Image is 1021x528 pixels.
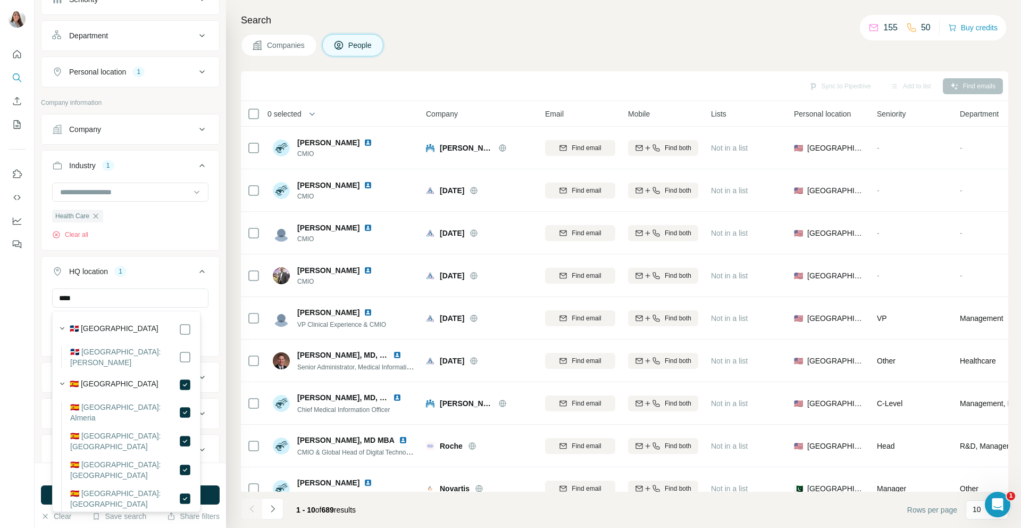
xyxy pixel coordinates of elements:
span: Find email [572,143,601,153]
span: 689 [322,506,334,514]
span: Head [877,442,894,450]
span: CMIO [297,149,385,159]
img: Avatar [273,267,290,284]
img: Logo of Kaiser Permanente [426,399,434,408]
span: Not in a list [711,229,748,237]
button: Technologies [41,437,219,463]
span: Find email [572,228,601,238]
button: Find both [628,268,698,284]
span: CMIO [297,277,385,286]
img: Logo of Ascension [426,357,434,365]
span: Find both [665,356,691,366]
img: Avatar [273,438,290,455]
img: LinkedIn logo [364,266,372,275]
button: My lists [9,115,26,134]
span: [GEOGRAPHIC_DATA] [807,270,864,281]
img: Avatar [9,11,26,28]
span: Find email [572,186,601,195]
img: Logo of Ascension [426,314,434,323]
button: Navigate to next page [262,498,283,519]
span: C-Level [877,399,902,408]
span: Find email [572,484,601,493]
span: 0 selected [267,109,302,119]
img: Logo of Novartis [426,484,434,493]
span: Health Care [55,211,89,221]
div: Industry [69,160,96,171]
button: Find email [545,395,615,411]
span: Find email [572,441,601,451]
button: Find both [628,481,698,497]
span: Find email [572,399,601,408]
img: Logo of Ascension [426,271,434,280]
button: Find email [545,140,615,156]
span: [PERSON_NAME] Permanente [440,143,493,153]
button: Find email [545,353,615,369]
span: Not in a list [711,271,748,280]
span: Email [545,109,564,119]
button: Feedback [9,235,26,254]
button: Find email [545,481,615,497]
span: Find email [572,271,601,280]
label: 🇪🇸 [GEOGRAPHIC_DATA]: [GEOGRAPHIC_DATA] [70,488,179,509]
span: Find both [665,143,691,153]
img: Avatar [273,352,290,369]
span: 🇺🇸 [794,398,803,409]
span: Companies [267,40,306,51]
span: Not in a list [711,484,748,493]
span: Find both [665,399,691,408]
span: 🇺🇸 [794,441,803,451]
button: Enrich CSV [9,92,26,111]
span: 🇺🇸 [794,356,803,366]
label: 🇩🇴 [GEOGRAPHIC_DATA] [70,323,158,336]
button: Clear all [52,230,88,240]
button: Share filters [167,511,220,522]
img: LinkedIn logo [399,436,407,444]
button: Find email [545,310,615,326]
button: Find both [628,395,698,411]
span: 🇺🇸 [794,270,803,281]
span: Lists [711,109,726,119]
button: Find email [545,225,615,241]
label: 🇩🇴 [GEOGRAPHIC_DATA]: [PERSON_NAME] [70,346,179,368]
span: - [877,271,880,280]
button: Use Surfe on LinkedIn [9,164,26,184]
span: [DATE] [440,356,464,366]
img: LinkedIn logo [364,478,372,487]
span: [GEOGRAPHIC_DATA] [807,185,864,196]
span: 🇺🇸 [794,143,803,153]
button: Industry1 [41,153,219,183]
p: Company information [41,98,220,108]
img: Logo of Kaiser Permanente [426,144,434,152]
span: Not in a list [711,442,748,450]
span: [DATE] [440,313,464,324]
span: [GEOGRAPHIC_DATA] [807,356,864,366]
div: Personal location [69,67,126,77]
span: Find both [665,313,691,323]
span: VP Clinical Experience & CMIO [297,321,386,328]
span: 🇺🇸 [794,228,803,238]
span: [DATE] [440,185,464,196]
span: Find both [665,441,691,451]
img: Logo of Ascension [426,186,434,195]
button: Find email [545,438,615,454]
label: 🇪🇸 [GEOGRAPHIC_DATA]: Almeria [70,402,179,423]
span: Company [426,109,458,119]
span: Other [960,483,978,494]
button: Company [41,117,219,142]
span: 1 [1007,492,1015,500]
span: [GEOGRAPHIC_DATA] [807,483,864,494]
span: Rows per page [907,505,957,515]
p: 155 [883,21,898,34]
span: [PERSON_NAME] [297,307,359,318]
span: Sr.Medical Information Officer at Novartis [297,491,414,499]
button: Buy credits [948,20,998,35]
span: Novartis [440,483,470,494]
span: [PERSON_NAME] [297,477,359,488]
span: Not in a list [711,186,748,195]
span: Find both [665,186,691,195]
span: [PERSON_NAME], MD, MMM, FAAFP [297,351,426,359]
button: Run search [41,485,220,505]
span: 🇺🇸 [794,185,803,196]
div: Company [69,124,101,135]
span: Chief Medical Information Officer [297,406,390,414]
